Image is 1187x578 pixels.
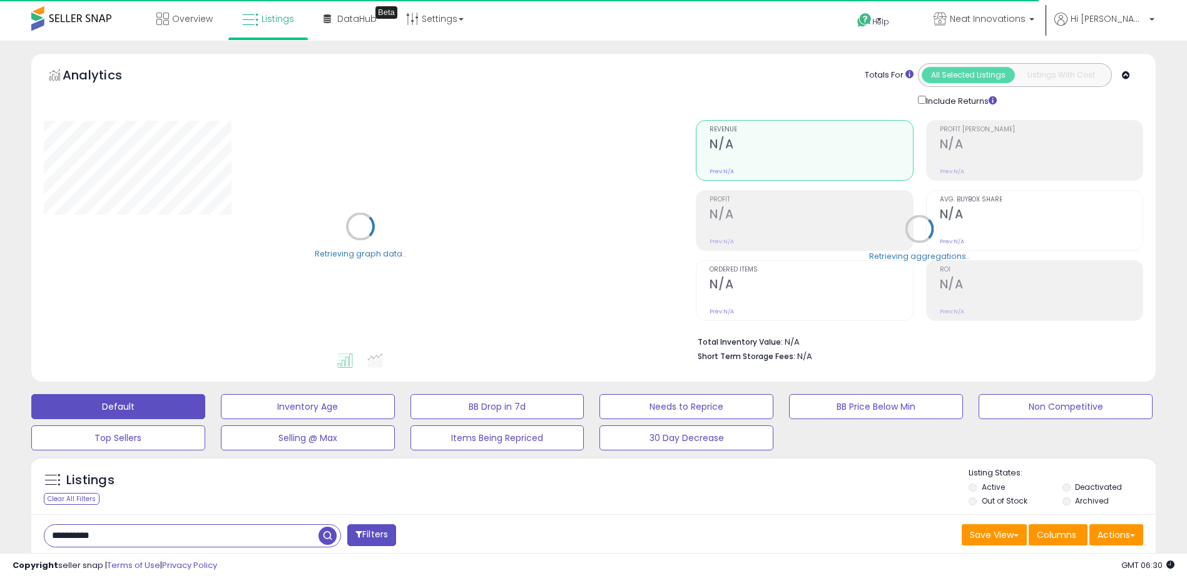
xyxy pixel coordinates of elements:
[865,69,914,81] div: Totals For
[66,472,115,489] h5: Listings
[857,13,872,28] i: Get Help
[44,493,99,505] div: Clear All Filters
[1054,13,1154,41] a: Hi [PERSON_NAME]
[1121,559,1174,571] span: 2025-10-6 06:30 GMT
[1037,529,1076,541] span: Columns
[337,13,377,25] span: DataHub
[789,394,963,419] button: BB Price Below Min
[922,67,1015,83] button: All Selected Listings
[872,16,889,27] span: Help
[909,93,1012,108] div: Include Returns
[599,394,773,419] button: Needs to Reprice
[410,425,584,450] button: Items Being Repriced
[162,559,217,571] a: Privacy Policy
[962,524,1027,545] button: Save View
[262,13,294,25] span: Listings
[979,394,1153,419] button: Non Competitive
[969,467,1156,479] p: Listing States:
[847,3,914,41] a: Help
[1075,482,1122,492] label: Deactivated
[1014,67,1108,83] button: Listings With Cost
[315,248,406,259] div: Retrieving graph data..
[869,250,970,261] div: Retrieving aggregations..
[1029,524,1088,545] button: Columns
[1089,524,1143,545] button: Actions
[221,394,395,419] button: Inventory Age
[982,495,1027,506] label: Out of Stock
[347,524,396,546] button: Filters
[982,482,1005,492] label: Active
[221,425,395,450] button: Selling @ Max
[950,13,1026,25] span: Neat Innovations
[375,6,397,19] div: Tooltip anchor
[410,394,584,419] button: BB Drop in 7d
[13,559,58,571] strong: Copyright
[31,425,205,450] button: Top Sellers
[63,66,146,87] h5: Analytics
[31,394,205,419] button: Default
[172,13,213,25] span: Overview
[107,559,160,571] a: Terms of Use
[599,425,773,450] button: 30 Day Decrease
[13,560,217,572] div: seller snap | |
[1071,13,1146,25] span: Hi [PERSON_NAME]
[1075,495,1109,506] label: Archived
